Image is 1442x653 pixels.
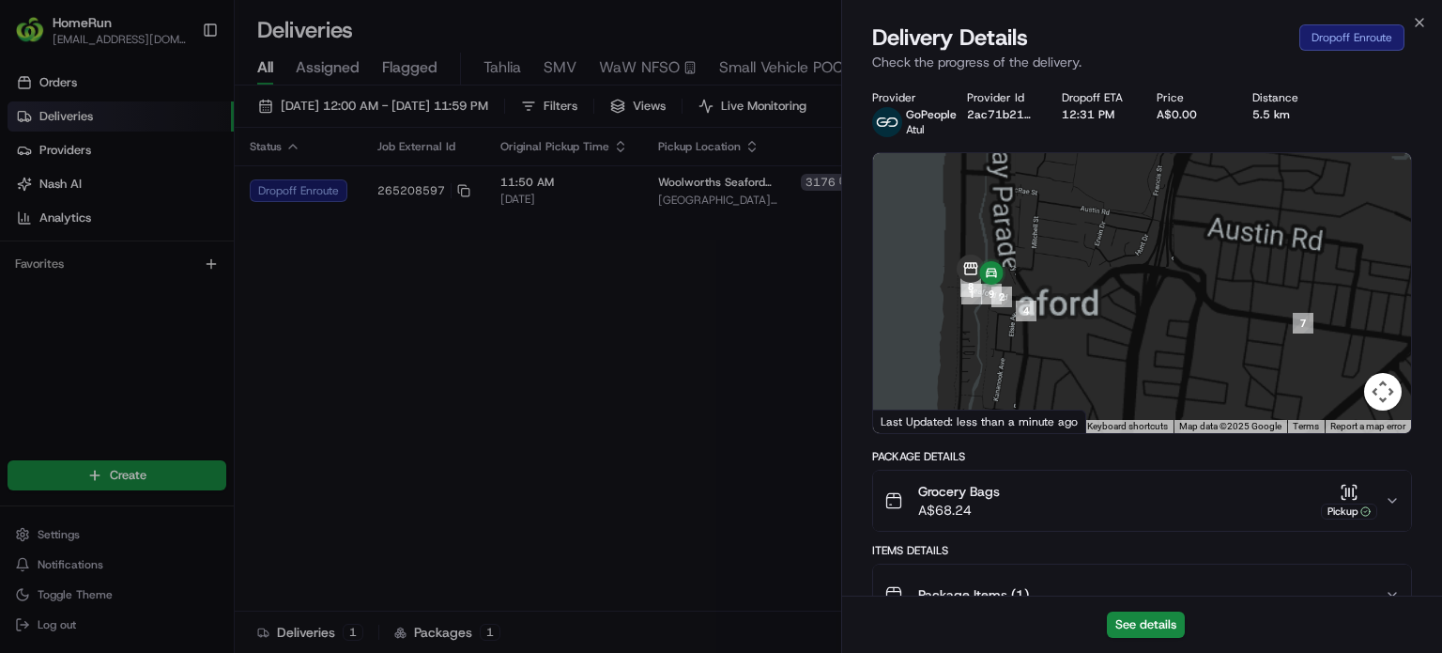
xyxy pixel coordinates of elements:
div: Price [1157,90,1221,105]
div: 4 [1016,301,1036,321]
span: Package Items ( 1 ) [918,585,1029,604]
a: Open this area in Google Maps (opens a new window) [878,409,940,433]
a: Report a map error [1330,421,1405,431]
div: Pickup [1321,504,1377,520]
img: gopeople_logo.png [872,107,902,137]
div: Dropoff ETA [1062,90,1127,105]
div: Provider Id [967,90,1032,105]
button: 2ac71b21-9607-99d8-b07f-c20ac96f97e7 [967,107,1032,122]
span: Grocery Bags [918,482,1000,501]
div: 5.5 km [1252,107,1317,122]
div: 2 [991,287,1012,307]
button: Map camera controls [1364,373,1402,411]
p: Check the progress of the delivery. [872,53,1412,71]
a: Terms (opens in new tab) [1293,421,1319,431]
div: 9 [981,284,1002,304]
div: Provider [872,90,937,105]
span: Atul [906,122,925,137]
span: A$68.24 [918,501,1000,520]
button: Package Items (1) [873,565,1411,625]
div: 12:31 PM [1062,107,1127,122]
span: GoPeople [906,107,957,122]
span: Map data ©2025 Google [1179,421,1281,431]
button: See details [1107,612,1185,638]
span: Delivery Details [872,23,1028,53]
button: Pickup [1321,483,1377,520]
div: A$0.00 [1157,107,1221,122]
img: Google [878,409,940,433]
div: Items Details [872,543,1412,558]
div: 7 [1293,313,1313,334]
button: Keyboard shortcuts [1087,420,1168,433]
div: 8 [960,276,981,297]
div: Package Details [872,449,1412,464]
div: Last Updated: less than a minute ago [873,410,1086,433]
div: Distance [1252,90,1317,105]
button: Grocery BagsA$68.24Pickup [873,471,1411,531]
